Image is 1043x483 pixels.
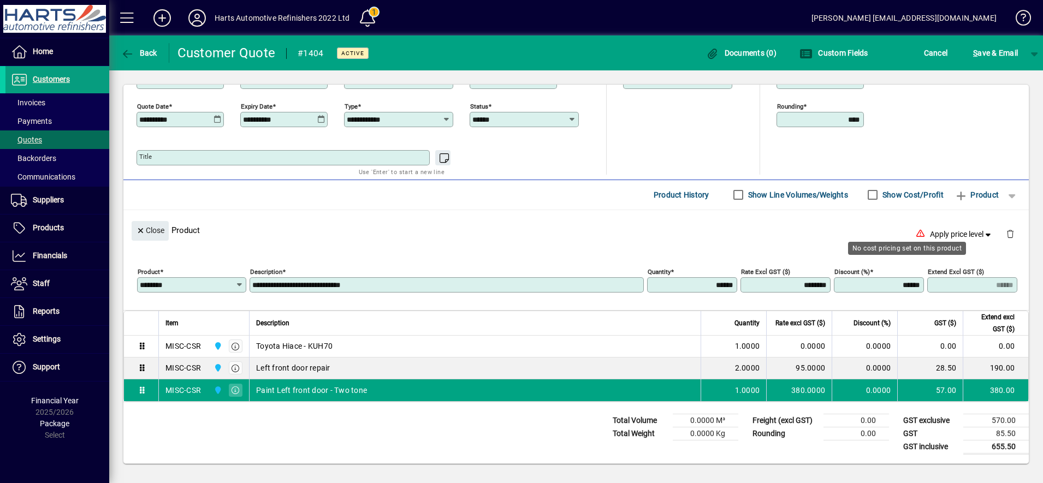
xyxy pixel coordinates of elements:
td: Freight (excl GST) [747,414,823,427]
mat-label: Title [139,153,152,160]
span: Toyota Hiace - KUH70 [256,341,333,351]
div: Product [123,210,1029,250]
mat-label: Expiry date [241,102,272,110]
div: Customer Quote [177,44,276,62]
mat-label: Status [470,102,488,110]
td: Rounding [747,427,823,440]
span: Backorders [11,154,56,163]
app-page-header-button: Close [129,225,171,235]
a: Support [5,354,109,381]
div: #1404 [298,45,323,62]
td: 570.00 [963,414,1029,427]
button: Back [118,43,160,63]
span: Discount (%) [854,317,891,329]
button: Add [145,8,180,28]
a: Invoices [5,93,109,112]
span: Cancel [924,44,948,62]
span: Left front door repair [256,362,330,373]
span: Payments [11,117,52,126]
button: Profile [180,8,215,28]
td: 0.0000 Kg [673,427,738,440]
app-page-header-button: Delete [997,229,1023,238]
td: 0.0000 [832,379,897,401]
td: 0.0000 [832,336,897,357]
span: Home [33,47,53,56]
button: Delete [997,221,1023,247]
a: Products [5,214,109,242]
span: Paint Left front door - Two tone [256,385,367,396]
span: Harts Auto Refinishers 2022 Ltd [211,340,223,352]
span: Apply price level [930,229,993,240]
mat-label: Extend excl GST ($) [928,267,984,275]
app-page-header-button: Back [109,43,169,63]
span: 2.0000 [735,362,760,373]
span: Harts Auto Refinishers 2022 Ltd [211,362,223,374]
mat-label: Rate excl GST ($) [741,267,790,275]
td: 0.0000 [832,357,897,379]
span: Financials [33,251,67,260]
mat-label: Discount (%) [834,267,870,275]
span: Quotes [11,135,42,144]
td: 57.00 [897,379,963,401]
mat-label: Rounding [777,102,803,110]
span: Rate excl GST ($) [775,317,825,329]
td: GST [898,427,963,440]
span: Close [136,222,164,240]
span: Products [33,223,64,232]
span: 1.0000 [735,385,760,396]
span: Staff [33,279,50,288]
a: Financials [5,242,109,270]
a: Reports [5,298,109,325]
td: 28.50 [897,357,963,379]
td: 85.50 [963,427,1029,440]
button: Close [132,221,169,241]
td: GST exclusive [898,414,963,427]
button: Product History [649,185,714,205]
span: Package [40,419,69,428]
td: 0.00 [823,414,889,427]
span: Reports [33,307,60,315]
button: Apply price level [926,224,998,244]
label: Show Line Volumes/Weights [746,189,848,200]
div: MISC-CSR [165,385,201,396]
td: 0.00 [897,336,963,357]
div: 380.0000 [773,385,825,396]
td: 380.00 [963,379,1028,401]
span: Quantity [734,317,760,329]
label: Show Cost/Profit [880,189,944,200]
a: Home [5,38,109,65]
div: [PERSON_NAME] [EMAIL_ADDRESS][DOMAIN_NAME] [811,9,997,27]
span: Active [341,50,364,57]
span: 1.0000 [735,341,760,351]
td: 0.00 [963,336,1028,357]
td: 190.00 [963,357,1028,379]
a: Knowledge Base [1008,2,1029,38]
mat-label: Quantity [648,267,671,275]
div: 0.0000 [773,341,825,351]
button: Save & Email [968,43,1023,63]
button: Documents (0) [703,43,779,63]
td: 0.0000 M³ [673,414,738,427]
span: Suppliers [33,195,64,204]
button: Product [949,185,1004,205]
mat-label: Quote date [137,102,169,110]
mat-label: Description [250,267,282,275]
span: Customers [33,75,70,84]
span: Item [165,317,179,329]
td: 0.00 [823,427,889,440]
td: Total Weight [607,427,673,440]
span: Support [33,362,60,371]
button: Cancel [921,43,951,63]
span: Custom Fields [799,49,868,57]
span: Documents (0) [706,49,777,57]
span: Settings [33,335,61,343]
div: No cost pricing set on this product [848,242,966,255]
span: Communications [11,172,75,181]
a: Backorders [5,149,109,168]
a: Suppliers [5,187,109,214]
div: MISC-CSR [165,341,201,351]
a: Quotes [5,130,109,149]
td: GST inclusive [898,440,963,454]
span: Financial Year [31,396,79,405]
span: Back [121,49,157,57]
